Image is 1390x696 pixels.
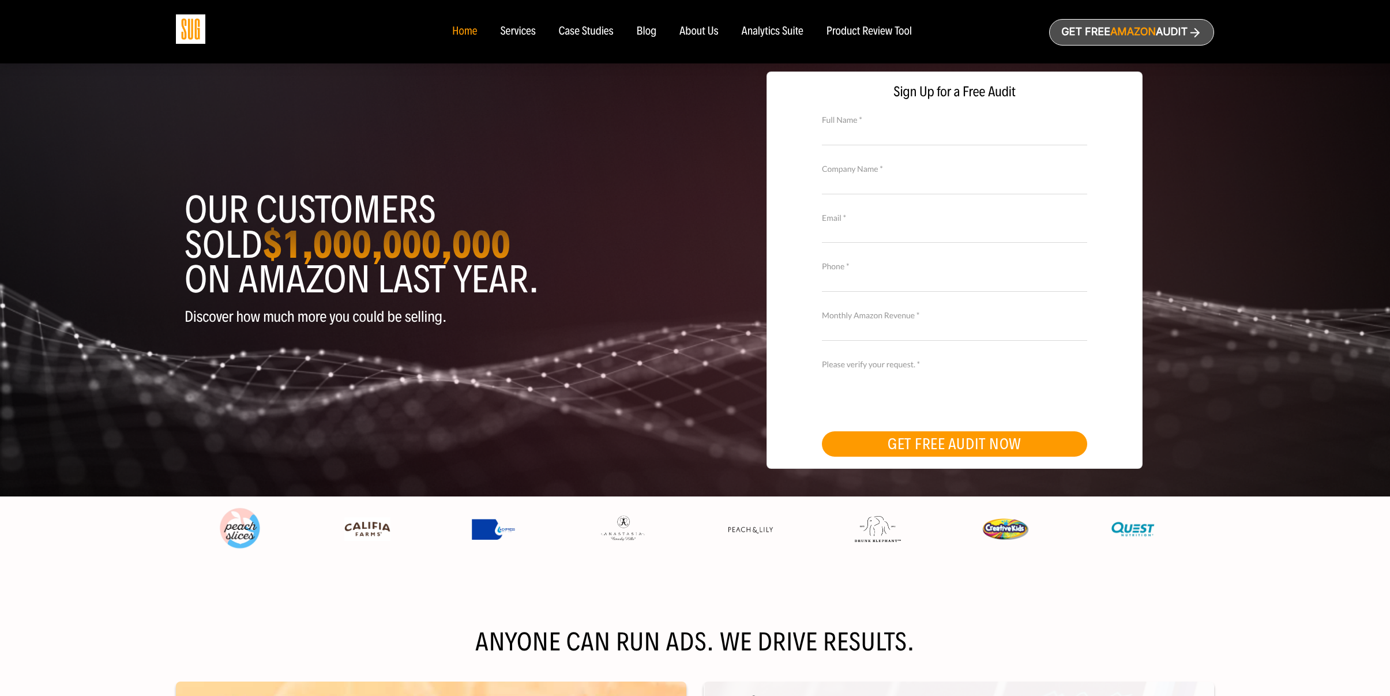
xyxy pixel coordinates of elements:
input: Monthly Amazon Revenue * [822,321,1087,341]
img: Peach Slices [217,506,263,552]
label: Email * [822,212,1087,224]
a: Get freeAmazonAudit [1049,19,1214,46]
iframe: reCAPTCHA [822,369,997,414]
img: Quest Nutriton [1110,517,1156,541]
img: Creative Kids [982,518,1028,540]
a: Analytics Suite [742,25,803,38]
label: Please verify your request. * [822,358,1087,371]
label: Company Name * [822,163,1087,175]
input: Email * [822,223,1087,243]
span: Sign Up for a Free Audit [779,84,1131,100]
label: Monthly Amazon Revenue * [822,309,1087,322]
img: Anastasia Beverly Hills [599,515,645,543]
a: Blog [637,25,657,38]
a: Services [500,25,535,38]
img: Califia Farms [344,517,390,541]
a: About Us [679,25,719,38]
input: Company Name * [822,174,1087,194]
button: GET FREE AUDIT NOW [822,431,1087,457]
img: Drunk Elephant [855,516,901,543]
a: Product Review Tool [827,25,912,38]
h1: Our customers sold on Amazon last year. [185,193,686,297]
p: Discover how much more you could be selling. [185,309,686,325]
input: Contact Number * [822,272,1087,292]
a: Home [452,25,477,38]
a: Case Studies [559,25,614,38]
img: Express Water [472,519,518,540]
strong: $1,000,000,000 [262,221,510,268]
h2: Anyone can run ads. We drive results. [176,631,1214,654]
img: Peach & Lily [727,526,773,534]
label: Phone * [822,260,1087,273]
img: Sug [176,14,205,44]
input: Full Name * [822,125,1087,145]
label: Full Name * [822,114,1087,126]
span: Amazon [1110,26,1156,38]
